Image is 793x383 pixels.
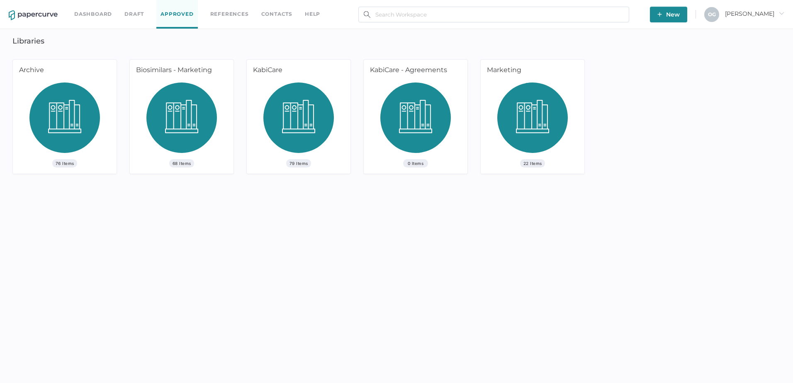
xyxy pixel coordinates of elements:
input: Search Workspace [358,7,629,22]
a: Draft [124,10,144,19]
img: papercurve-logo-colour.7244d18c.svg [9,10,58,20]
div: help [305,10,320,19]
img: library_icon.d60aa8ac.svg [29,82,100,159]
img: library_icon.d60aa8ac.svg [497,82,568,159]
span: 79 Items [286,159,311,167]
a: KabiCare - Agreements0 Items [364,60,467,174]
i: arrow_right [778,10,784,16]
div: Archive [13,60,114,82]
h3: Libraries [12,36,44,46]
img: library_icon.d60aa8ac.svg [380,82,451,159]
a: Archive76 Items [13,60,117,174]
img: search.bf03fe8b.svg [364,11,370,18]
a: References [210,10,249,19]
span: 68 Items [169,159,194,167]
img: plus-white.e19ec114.svg [657,12,662,17]
div: KabiCare - Agreements [364,60,465,82]
img: library_icon.d60aa8ac.svg [146,82,217,159]
span: O G [708,11,716,17]
span: [PERSON_NAME] [725,10,784,17]
div: Marketing [481,60,581,82]
span: 22 Items [520,159,545,167]
div: Biosimilars - Marketing [130,60,231,82]
button: New [650,7,687,22]
a: Biosimilars - Marketing68 Items [130,60,234,174]
a: KabiCare79 Items [247,60,350,174]
div: KabiCare [247,60,348,82]
span: 0 Items [403,159,428,167]
span: 76 Items [52,159,77,167]
span: New [657,7,680,22]
a: Contacts [261,10,292,19]
img: library_icon.d60aa8ac.svg [263,82,334,159]
a: Dashboard [74,10,112,19]
a: Marketing22 Items [481,60,584,174]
